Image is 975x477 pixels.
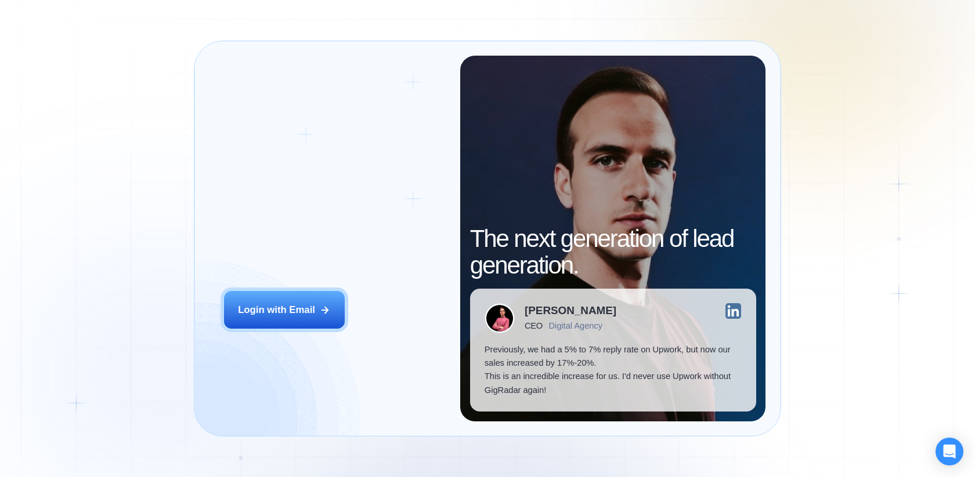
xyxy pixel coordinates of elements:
[548,321,602,331] div: Digital Agency
[936,438,963,465] div: Open Intercom Messenger
[224,291,345,329] button: Login with Email
[525,321,543,331] div: CEO
[525,305,616,316] div: [PERSON_NAME]
[238,303,315,316] div: Login with Email
[470,225,756,279] h2: The next generation of lead generation.
[485,343,742,396] p: Previously, we had a 5% to 7% reply rate on Upwork, but now our sales increased by 17%-20%. This ...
